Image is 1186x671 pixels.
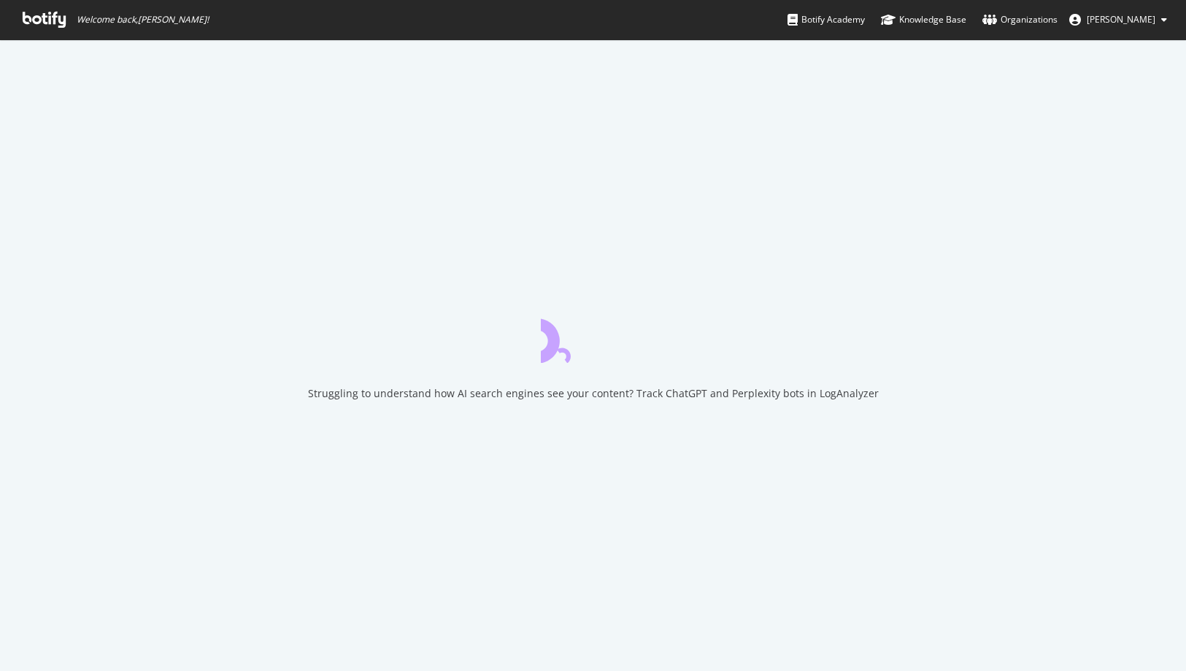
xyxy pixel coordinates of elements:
[881,12,966,27] div: Knowledge Base
[1058,8,1179,31] button: [PERSON_NAME]
[788,12,865,27] div: Botify Academy
[308,386,879,401] div: Struggling to understand how AI search engines see your content? Track ChatGPT and Perplexity bot...
[541,310,646,363] div: animation
[1087,13,1155,26] span: Stephanie Brown
[77,14,209,26] span: Welcome back, [PERSON_NAME] !
[982,12,1058,27] div: Organizations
